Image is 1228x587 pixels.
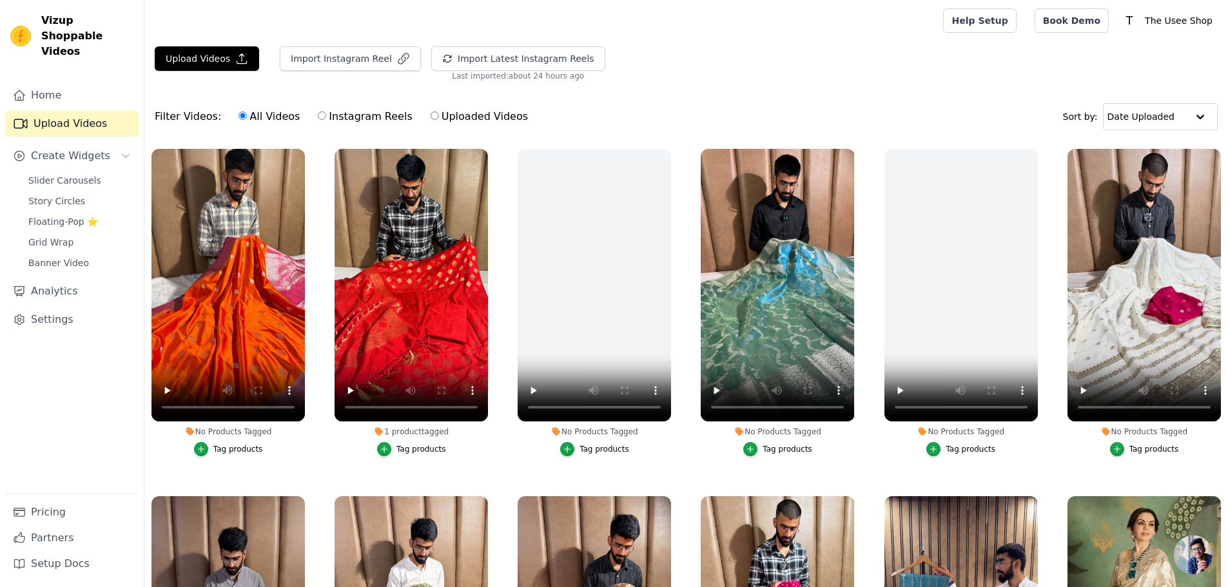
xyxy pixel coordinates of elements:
a: Grid Wrap [21,233,139,251]
span: Banner Video [28,256,89,269]
a: Floating-Pop ⭐ [21,213,139,231]
a: Banner Video [21,254,139,272]
a: Slider Carousels [21,171,139,189]
button: Create Widgets [5,143,139,169]
button: Import Instagram Reel [280,46,421,71]
span: Last imported: about 24 hours ago [452,71,584,81]
div: Filter Videos: [155,102,535,131]
div: Tag products [946,444,995,454]
a: Open chat [1174,535,1213,574]
button: Tag products [1110,442,1179,456]
a: Setup Docs [5,551,139,577]
a: Home [5,82,139,108]
input: Uploaded Videos [431,111,439,120]
label: All Videos [238,108,300,125]
label: Uploaded Videos [430,108,529,125]
button: Tag products [194,442,263,456]
span: Vizup Shoppable Videos [41,13,133,59]
input: Instagram Reels [318,111,326,120]
div: No Products Tagged [518,427,671,437]
img: Vizup [10,26,31,46]
div: Tag products [396,444,446,454]
div: Tag products [580,444,629,454]
div: No Products Tagged [701,427,854,437]
button: Tag products [926,442,995,456]
span: Grid Wrap [28,236,73,249]
div: 1 product tagged [335,427,488,437]
a: Story Circles [21,192,139,210]
button: Import Latest Instagram Reels [431,46,605,71]
a: Settings [5,307,139,332]
a: Pricing [5,499,139,525]
a: Book Demo [1035,8,1109,33]
div: No Products Tagged [151,427,305,437]
text: T [1126,14,1133,27]
div: Tag products [1129,444,1179,454]
div: No Products Tagged [884,427,1038,437]
a: Analytics [5,278,139,304]
button: Upload Videos [155,46,259,71]
span: Slider Carousels [28,174,101,187]
div: Tag products [213,444,263,454]
label: Instagram Reels [317,108,413,125]
span: Story Circles [28,195,85,207]
div: No Products Tagged [1067,427,1221,437]
span: Create Widgets [31,148,110,164]
a: Partners [5,525,139,551]
a: Help Setup [943,8,1016,33]
div: Tag products [763,444,812,454]
a: Upload Videos [5,111,139,137]
span: Floating-Pop ⭐ [28,215,98,228]
button: Tag products [377,442,446,456]
input: All Videos [239,111,247,120]
button: T The Usee Shop [1119,9,1218,32]
button: Tag products [560,442,629,456]
p: The Usee Shop [1140,9,1218,32]
div: Sort by: [1063,103,1218,130]
button: Tag products [743,442,812,456]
